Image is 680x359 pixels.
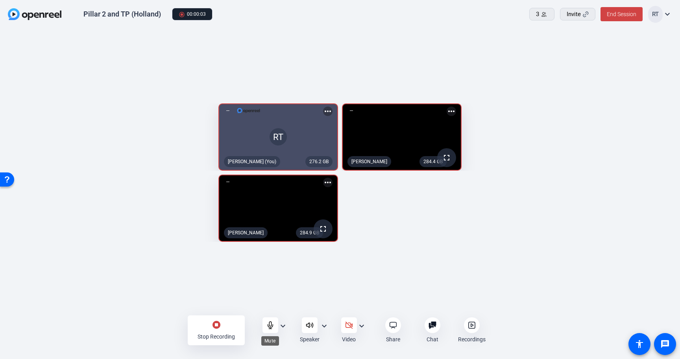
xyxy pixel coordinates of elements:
button: End Session [601,7,643,21]
button: 3 [529,8,554,20]
div: [PERSON_NAME] (You) [224,156,280,167]
mat-icon: more_horiz [323,107,333,116]
div: Chat [427,335,438,343]
mat-icon: expand_more [320,321,329,331]
div: Speaker [300,335,320,343]
div: [PERSON_NAME] [347,156,391,167]
mat-icon: more_horiz [447,107,456,116]
mat-icon: expand_more [357,321,366,331]
mat-icon: message [660,339,670,349]
img: logo [237,107,261,114]
img: OpenReel logo [8,8,61,20]
div: Pillar 2 and TP (Holland) [83,9,161,19]
span: End Session [607,11,636,17]
div: RT [270,128,287,145]
span: 3 [536,10,539,19]
button: Invite [560,8,595,20]
div: Stop Recording [198,333,235,341]
span: Invite [567,10,581,19]
div: 284.9 GB [296,227,323,238]
div: Mute [261,336,279,346]
mat-icon: accessibility [635,339,644,349]
mat-icon: stop_circle [212,320,221,330]
mat-icon: expand_more [278,321,288,331]
mat-icon: expand_more [663,9,672,19]
mat-icon: fullscreen [442,153,451,162]
mat-icon: fullscreen [318,224,328,234]
div: Share [386,335,400,343]
div: [PERSON_NAME] [224,227,268,238]
div: RT [648,6,663,23]
mat-icon: more_horiz [323,178,333,187]
div: 284.4 GB [419,156,447,167]
div: Video [342,335,356,343]
div: Recordings [458,335,486,343]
